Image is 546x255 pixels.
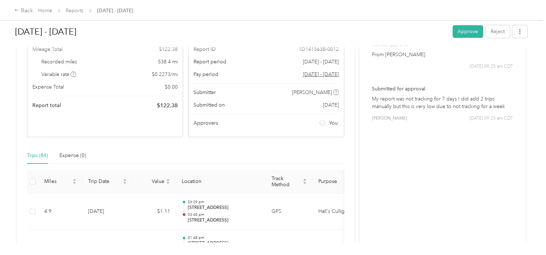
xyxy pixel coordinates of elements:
span: $ 122.38 [157,101,178,110]
td: GPS [266,194,313,230]
span: $ 0.00 [165,83,178,91]
div: Trips (84) [27,152,48,160]
span: Variable rate [41,71,77,78]
span: caret-up [72,178,77,182]
button: Approve [452,25,483,38]
span: Go to pay period [303,71,339,78]
button: Reject [486,25,510,38]
th: Trip Date [82,170,133,194]
p: [STREET_ADDRESS] [187,205,260,211]
span: [PERSON_NAME] [372,115,407,122]
a: Home [38,8,52,14]
span: Report period [194,58,226,66]
td: [DATE] [82,194,133,230]
div: Back [14,6,33,15]
p: 01:48 pm [187,235,260,240]
span: [DATE] - [DATE] [97,7,133,14]
span: caret-down [72,181,77,185]
span: [DATE] [323,101,339,109]
th: Miles [38,170,82,194]
th: Track Method [266,170,313,194]
p: [STREET_ADDRESS] [187,217,260,224]
th: Location [176,170,266,194]
span: Miles [44,178,71,184]
iframe: Everlance-gr Chat Button Frame [506,215,546,255]
span: Submitted on [194,101,225,109]
span: Expense Total [32,83,64,91]
span: [PERSON_NAME] [292,89,332,96]
p: My report was not tracking for 7 days I did add 2 trips manually but this is very low due to not ... [372,95,513,110]
span: caret-up [166,178,170,182]
span: $ 0.2273 / mi [152,71,178,78]
span: 538.4 mi [158,58,178,66]
span: You [329,119,338,127]
div: Expense (0) [59,152,86,160]
th: Purpose [313,170,367,194]
a: Reports [66,8,83,14]
span: caret-up [302,178,307,182]
td: 4.9 [38,194,82,230]
p: 03:29 pm [187,200,260,205]
span: [DATE] 09:25 am CDT [469,115,513,122]
span: [DATE] - [DATE] [303,58,339,66]
span: Trip Date [88,178,121,184]
td: Hall's Culligan Water [313,194,367,230]
p: [STREET_ADDRESS] [187,240,260,247]
span: Purpose [318,178,355,184]
p: From [PERSON_NAME] [372,51,513,58]
p: 03:40 pm [187,212,260,217]
p: Submitted for approval [372,85,513,93]
span: caret-down [166,181,170,185]
span: Report total [32,102,61,109]
span: Approvers [194,119,218,127]
span: Recorded miles [41,58,77,66]
span: Pay period [194,71,218,78]
span: caret-down [123,181,127,185]
h1: Aug 1 - 31, 2025 [15,23,447,40]
span: caret-up [123,178,127,182]
span: caret-down [302,181,307,185]
span: Submitter [194,89,216,96]
span: Track Method [272,175,301,188]
span: [DATE] 09:25 am CDT [469,63,513,70]
th: Value [133,170,176,194]
td: $1.11 [133,194,176,230]
span: Value [138,178,164,184]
